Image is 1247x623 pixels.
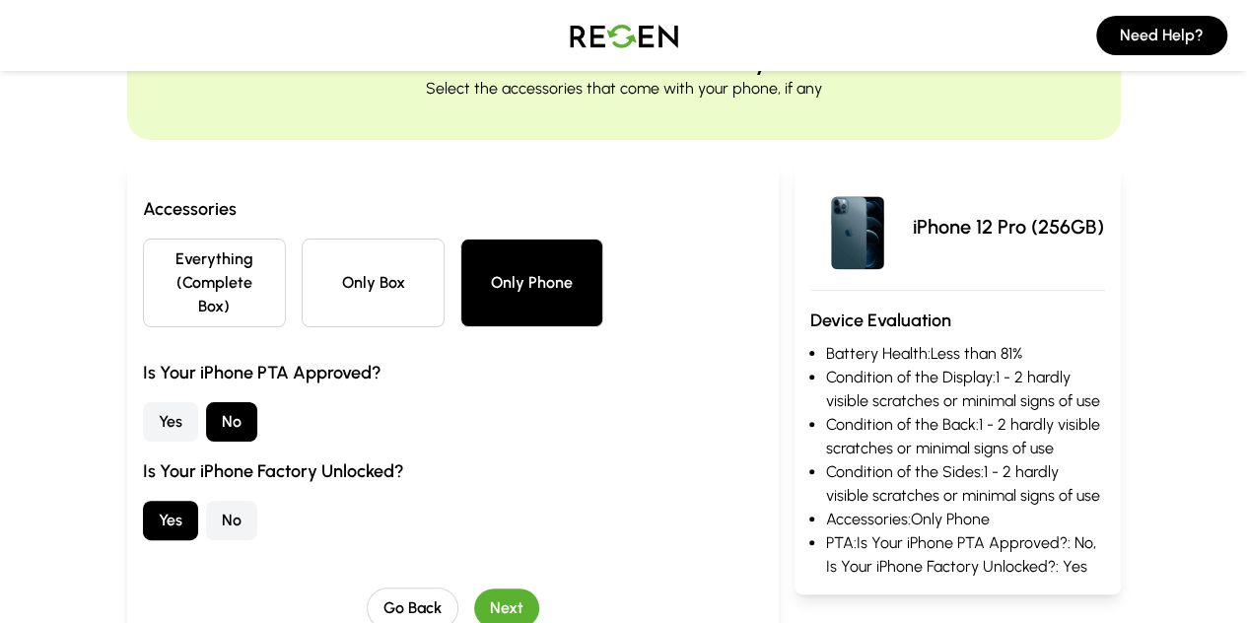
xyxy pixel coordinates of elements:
[826,508,1105,531] li: Accessories: Only Phone
[206,501,257,540] button: No
[143,195,763,223] h3: Accessories
[810,179,905,274] img: iPhone 12 Pro
[143,457,763,485] h3: Is Your iPhone Factory Unlocked?
[143,239,286,327] button: Everything (Complete Box)
[143,501,198,540] button: Yes
[913,213,1104,241] p: iPhone 12 Pro (256GB)
[143,402,198,442] button: Yes
[206,402,257,442] button: No
[143,359,763,386] h3: Is Your iPhone PTA Approved?
[826,531,1105,579] li: PTA: Is Your iPhone PTA Approved?: No, Is Your iPhone Factory Unlocked?: Yes
[426,77,822,101] p: Select the accessories that come with your phone, if any
[1096,16,1227,55] button: Need Help?
[826,342,1105,366] li: Battery Health: Less than 81%
[826,460,1105,508] li: Condition of the Sides: 1 - 2 hardly visible scratches or minimal signs of use
[302,239,445,327] button: Only Box
[826,366,1105,413] li: Condition of the Display: 1 - 2 hardly visible scratches or minimal signs of use
[460,239,603,327] button: Only Phone
[555,8,693,63] img: Logo
[810,307,1105,334] h3: Device Evaluation
[826,413,1105,460] li: Condition of the Back: 1 - 2 hardly visible scratches or minimal signs of use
